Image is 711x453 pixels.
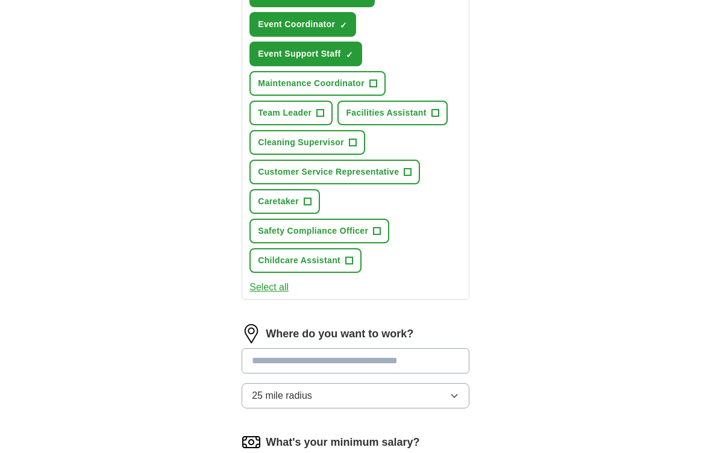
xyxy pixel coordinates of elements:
span: Safety Compliance Officer [258,225,368,237]
button: Select all [249,280,289,295]
button: Maintenance Coordinator [249,71,386,96]
span: Cleaning Supervisor [258,136,344,149]
button: Event Support Staff✓ [249,42,362,66]
img: location.png [242,324,261,343]
span: Customer Service Representative [258,166,399,178]
img: salary.png [242,433,261,452]
span: Maintenance Coordinator [258,77,365,90]
button: Facilities Assistant [337,101,447,125]
button: 25 mile radius [242,383,469,408]
button: Cleaning Supervisor [249,130,365,155]
button: Childcare Assistant [249,248,362,273]
button: Caretaker [249,189,320,214]
span: 25 mile radius [252,389,312,403]
span: Childcare Assistant [258,254,340,267]
span: Team Leader [258,107,312,119]
button: Event Coordinator✓ [249,12,356,37]
span: Event Coordinator [258,18,335,31]
label: What's your minimum salary? [266,434,419,451]
button: Team Leader [249,101,333,125]
span: Facilities Assistant [346,107,426,119]
span: ✓ [346,50,353,60]
label: Where do you want to work? [266,326,413,342]
button: Safety Compliance Officer [249,219,389,243]
span: ✓ [340,20,347,30]
button: Customer Service Representative [249,160,420,184]
span: Event Support Staff [258,48,340,60]
span: Caretaker [258,195,299,208]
